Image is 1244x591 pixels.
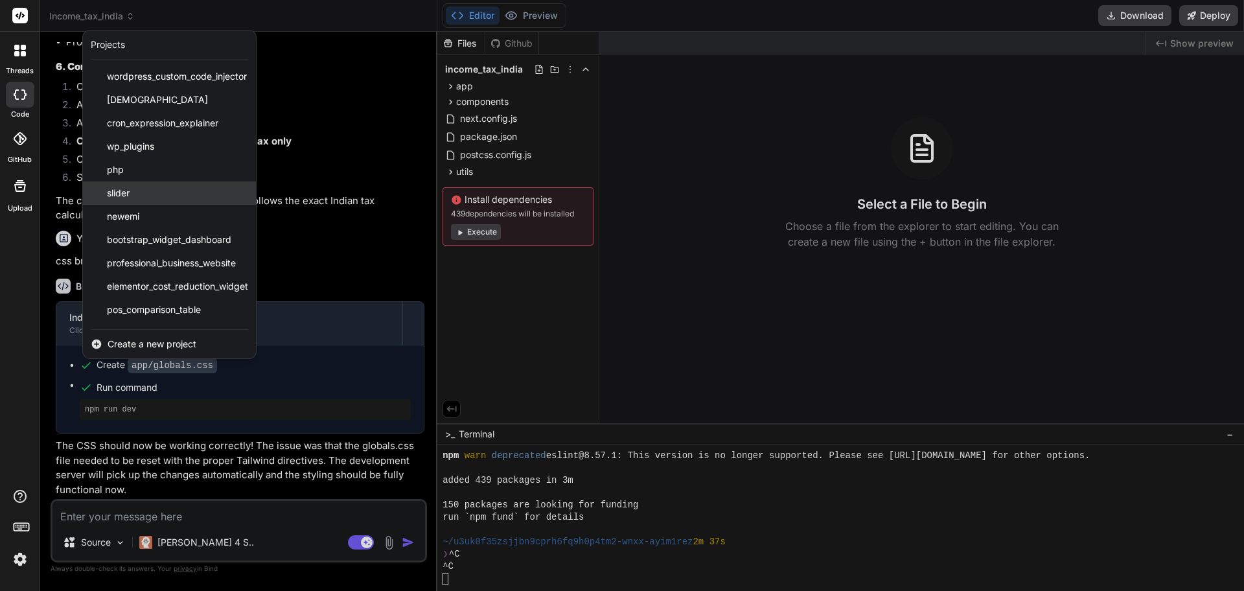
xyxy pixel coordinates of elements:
[107,187,130,200] span: slider
[107,280,248,293] span: elementor_cost_reduction_widget
[6,65,34,76] label: threads
[107,140,154,153] span: wp_plugins
[11,109,29,120] label: code
[107,303,201,316] span: pos_comparison_table
[9,548,31,570] img: settings
[107,210,139,223] span: newemi
[107,117,218,130] span: cron_expression_explainer
[107,93,208,106] span: [DEMOGRAPHIC_DATA]
[8,203,32,214] label: Upload
[8,154,32,165] label: GitHub
[107,233,231,246] span: bootstrap_widget_dashboard
[108,338,196,351] span: Create a new project
[107,163,124,176] span: php
[91,38,125,51] div: Projects
[107,257,236,270] span: professional_business_website
[107,70,247,83] span: wordpress_custom_code_injector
